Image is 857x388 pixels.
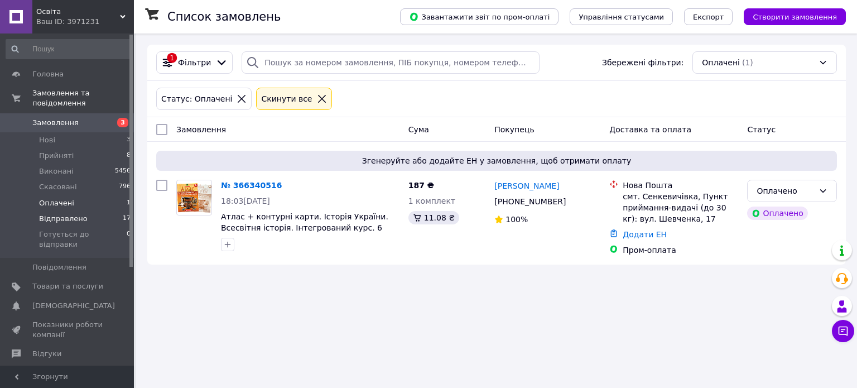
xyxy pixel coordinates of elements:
span: Замовлення та повідомлення [32,88,134,108]
span: Згенеруйте або додайте ЕН у замовлення, щоб отримати оплату [161,155,832,166]
div: Cкинути все [259,93,314,105]
div: Оплачено [757,185,814,197]
a: Додати ЕН [623,230,667,239]
span: Прийняті [39,151,74,161]
span: 796 [119,182,131,192]
div: смт. Сенкевичівка, Пункт приймання-видачі (до 30 кг): вул. Шевченка, 17 [623,191,738,224]
span: 3 [117,118,128,127]
button: Управління статусами [570,8,673,25]
span: Статус [747,125,776,134]
input: Пошук за номером замовлення, ПІБ покупця, номером телефону, Email, номером накладної [242,51,539,74]
a: Фото товару [176,180,212,215]
button: Створити замовлення [744,8,846,25]
button: Завантажити звіт по пром-оплаті [400,8,559,25]
span: Cума [408,125,429,134]
a: Атлас + контурні карти. Історiя України. Всесвітня історія. Інтегрований курс. 6 клас. Картографія [221,212,388,243]
a: Створити замовлення [733,12,846,21]
span: Відправлено [39,214,88,224]
div: 11.08 ₴ [408,211,459,224]
h1: Список замовлень [167,10,281,23]
div: Ваш ID: 3971231 [36,17,134,27]
span: Покупець [494,125,534,134]
input: Пошук [6,39,132,59]
div: Нова Пошта [623,180,738,191]
span: Головна [32,69,64,79]
span: Товари та послуги [32,281,103,291]
a: № 366340516 [221,181,282,190]
button: Чат з покупцем [832,320,854,342]
span: Готується до відправки [39,229,127,250]
button: Експорт [684,8,733,25]
span: Завантажити звіт по пром-оплаті [409,12,550,22]
a: [PERSON_NAME] [494,180,559,191]
div: Пром-оплата [623,245,738,256]
div: Оплачено [747,207,807,220]
span: 18:03[DATE] [221,197,270,205]
span: Оплачені [39,198,74,208]
span: Виконані [39,166,74,176]
span: Показники роботи компанії [32,320,103,340]
span: Експорт [693,13,724,21]
span: Фільтри [178,57,211,68]
span: Доставка та оплата [609,125,691,134]
span: 8 [127,151,131,161]
span: Освіта [36,7,120,17]
span: Повідомлення [32,262,86,272]
img: Фото товару [177,183,211,213]
span: Відгуки [32,349,61,359]
span: Скасовані [39,182,77,192]
span: Оплачені [702,57,740,68]
div: Статус: Оплачені [159,93,234,105]
span: Створити замовлення [753,13,837,21]
span: Нові [39,135,55,145]
span: [DEMOGRAPHIC_DATA] [32,301,115,311]
div: [PHONE_NUMBER] [492,194,568,209]
span: Збережені фільтри: [602,57,683,68]
span: 187 ₴ [408,181,434,190]
span: Замовлення [176,125,226,134]
span: (1) [742,58,753,67]
span: Управління статусами [579,13,664,21]
span: 1 [127,198,131,208]
span: 3 [127,135,131,145]
span: 17 [123,214,131,224]
span: Замовлення [32,118,79,128]
span: 100% [505,215,528,224]
span: 0 [127,229,131,250]
span: 1 комплект [408,197,455,205]
span: 5456 [115,166,131,176]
